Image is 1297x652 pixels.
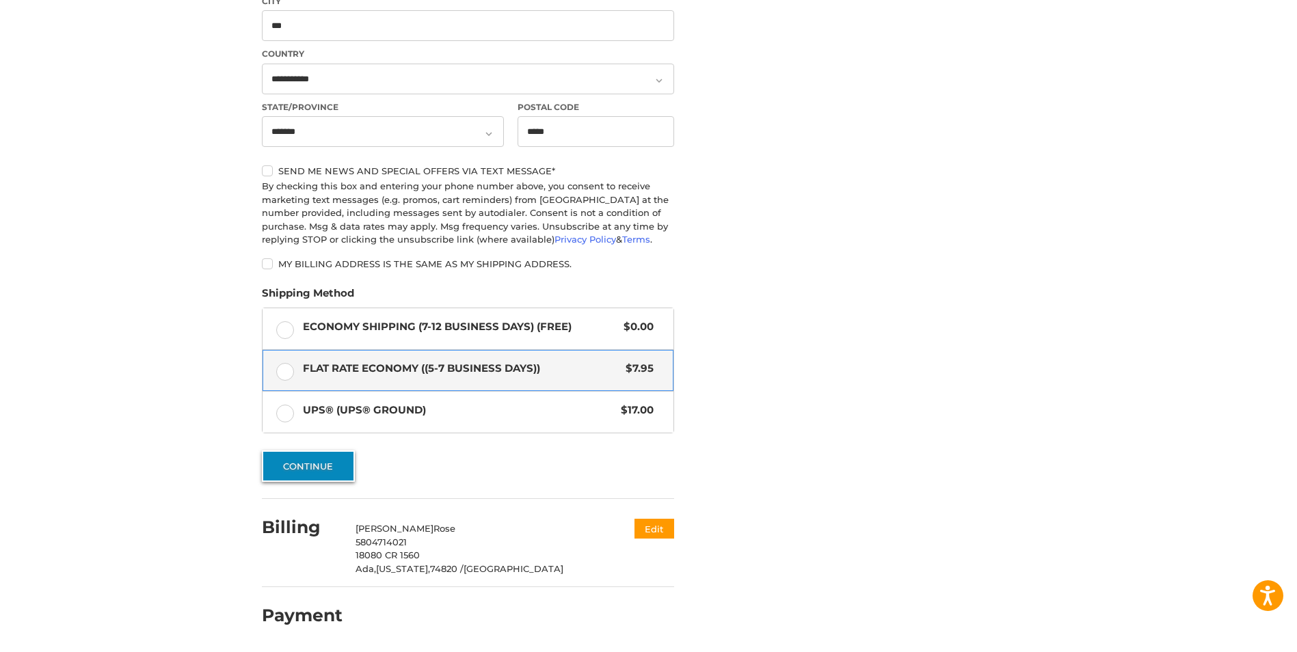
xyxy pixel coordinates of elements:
span: Ada, [356,563,376,574]
span: 74820 / [430,563,464,574]
span: Flat Rate Economy ((5-7 Business Days)) [303,361,619,377]
a: Terms [622,234,650,245]
span: $7.95 [619,361,654,377]
iframe: Google Customer Reviews [1184,615,1297,652]
span: $0.00 [617,319,654,335]
span: $17.00 [614,403,654,418]
label: Postal Code [518,101,675,113]
label: Send me news and special offers via text message* [262,165,674,176]
span: Rose [433,523,455,534]
h2: Payment [262,605,343,626]
span: 5804714021 [356,536,407,547]
label: My billing address is the same as my shipping address. [262,258,674,269]
label: State/Province [262,101,504,113]
div: By checking this box and entering your phone number above, you consent to receive marketing text ... [262,180,674,247]
span: UPS® (UPS® Ground) [303,403,615,418]
span: [US_STATE], [376,563,430,574]
span: [PERSON_NAME] [356,523,433,534]
legend: Shipping Method [262,286,354,308]
button: Continue [262,450,355,482]
label: Country [262,48,674,60]
span: Economy Shipping (7-12 Business Days) (Free) [303,319,617,335]
span: 18080 CR 1560 [356,549,420,560]
a: Privacy Policy [554,234,616,245]
h2: Billing [262,517,342,538]
button: Edit [634,519,674,539]
span: [GEOGRAPHIC_DATA] [464,563,563,574]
